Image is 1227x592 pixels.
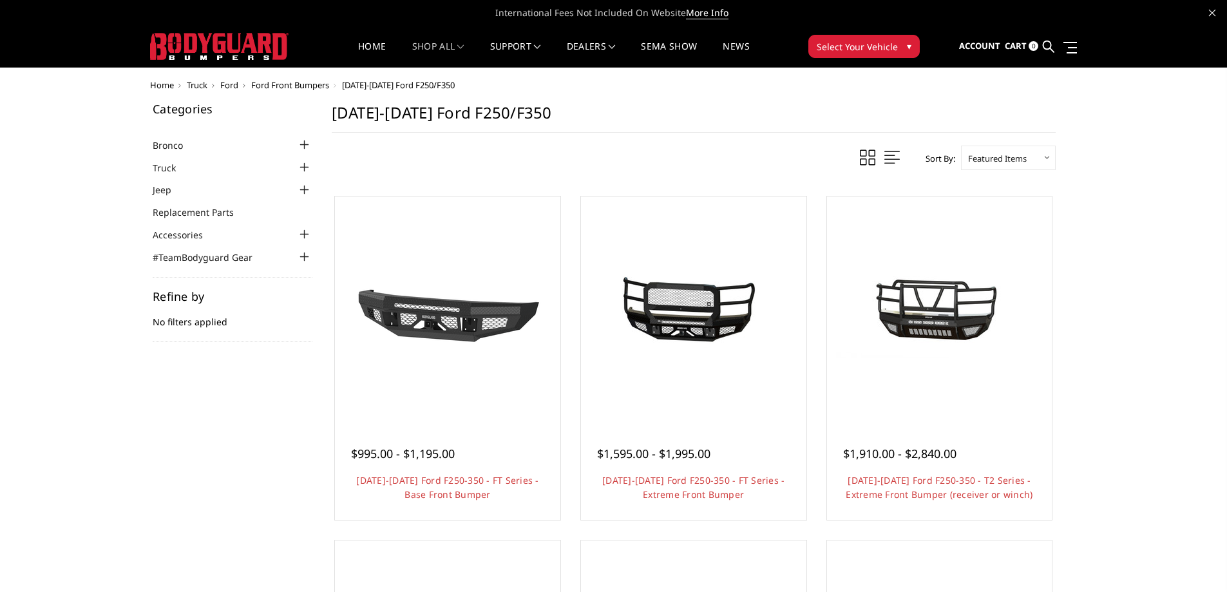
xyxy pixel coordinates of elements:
[830,200,1049,419] a: 2017-2022 Ford F250-350 - T2 Series - Extreme Front Bumper (receiver or winch) 2017-2022 Ford F25...
[251,79,329,91] a: Ford Front Bumpers
[153,138,199,152] a: Bronco
[153,103,312,115] h5: Categories
[342,79,455,91] span: [DATE]-[DATE] Ford F250/F350
[153,291,312,302] h5: Refine by
[846,474,1032,501] a: [DATE]-[DATE] Ford F250-350 - T2 Series - Extreme Front Bumper (receiver or winch)
[153,291,312,342] div: No filters applied
[332,103,1056,133] h1: [DATE]-[DATE] Ford F250/F350
[351,446,455,461] span: $995.00 - $1,195.00
[686,6,728,19] a: More Info
[1005,40,1027,52] span: Cart
[345,251,551,367] img: 2017-2022 Ford F250-350 - FT Series - Base Front Bumper
[358,42,386,67] a: Home
[356,474,538,501] a: [DATE]-[DATE] Ford F250-350 - FT Series - Base Front Bumper
[959,29,1000,64] a: Account
[584,200,803,419] a: 2017-2022 Ford F250-350 - FT Series - Extreme Front Bumper 2017-2022 Ford F250-350 - FT Series - ...
[153,228,219,242] a: Accessories
[220,79,238,91] a: Ford
[602,474,785,501] a: [DATE]-[DATE] Ford F250-350 - FT Series - Extreme Front Bumper
[150,33,289,60] img: BODYGUARD BUMPERS
[817,40,898,53] span: Select Your Vehicle
[187,79,207,91] a: Truck
[723,42,749,67] a: News
[959,40,1000,52] span: Account
[150,79,174,91] a: Home
[153,183,187,196] a: Jeep
[490,42,541,67] a: Support
[808,35,920,58] button: Select Your Vehicle
[412,42,464,67] a: shop all
[153,251,269,264] a: #TeamBodyguard Gear
[597,446,710,461] span: $1,595.00 - $1,995.00
[641,42,697,67] a: SEMA Show
[1005,29,1038,64] a: Cart 0
[153,161,192,175] a: Truck
[907,39,911,53] span: ▾
[1029,41,1038,51] span: 0
[567,42,616,67] a: Dealers
[153,205,250,219] a: Replacement Parts
[338,200,557,419] a: 2017-2022 Ford F250-350 - FT Series - Base Front Bumper
[843,446,956,461] span: $1,910.00 - $2,840.00
[918,149,955,168] label: Sort By:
